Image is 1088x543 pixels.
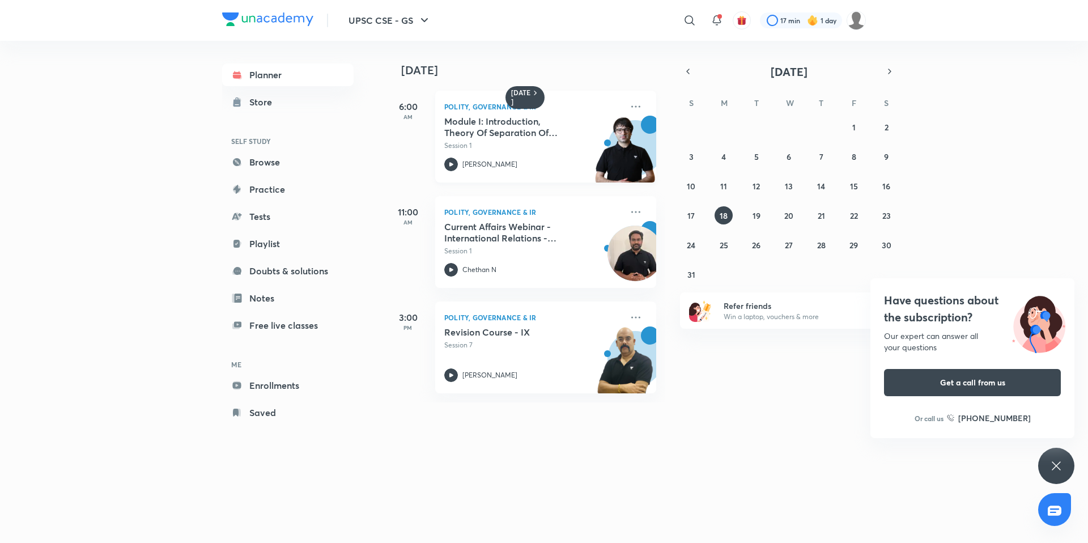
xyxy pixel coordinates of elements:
button: August 6, 2025 [780,147,798,166]
abbr: Friday [852,97,856,108]
button: August 10, 2025 [682,177,700,195]
span: [DATE] [771,64,807,79]
abbr: Thursday [819,97,823,108]
button: August 7, 2025 [812,147,830,166]
p: Session 7 [444,340,622,350]
button: August 4, 2025 [715,147,733,166]
abbr: August 12, 2025 [753,181,760,192]
abbr: Wednesday [786,97,794,108]
img: avatar [737,15,747,26]
h5: Current Affairs Webinar - International Relations - Session 1 [444,221,585,244]
button: Get a call from us [884,369,1061,396]
button: August 1, 2025 [845,118,863,136]
button: UPSC CSE - GS [342,9,438,32]
button: avatar [733,11,751,29]
abbr: August 13, 2025 [785,181,793,192]
abbr: August 26, 2025 [752,240,760,251]
h5: Revision Course - IX [444,326,585,338]
abbr: August 5, 2025 [754,151,759,162]
h5: 6:00 [385,100,431,113]
abbr: August 18, 2025 [720,210,728,221]
abbr: Sunday [689,97,694,108]
button: August 2, 2025 [877,118,895,136]
abbr: August 9, 2025 [884,151,889,162]
a: Store [222,91,354,113]
p: Session 1 [444,246,622,256]
button: August 20, 2025 [780,206,798,224]
abbr: August 6, 2025 [787,151,791,162]
button: [DATE] [696,63,882,79]
h4: [DATE] [401,63,668,77]
a: Enrollments [222,374,354,397]
button: August 27, 2025 [780,236,798,254]
button: August 17, 2025 [682,206,700,224]
a: Notes [222,287,354,309]
img: unacademy [594,326,656,405]
p: [PERSON_NAME] [462,159,517,169]
p: Win a laptop, vouchers & more [724,312,863,322]
a: Company Logo [222,12,313,29]
button: August 31, 2025 [682,265,700,283]
h6: [PHONE_NUMBER] [958,412,1031,424]
a: Practice [222,178,354,201]
h5: 3:00 [385,311,431,324]
abbr: August 7, 2025 [819,151,823,162]
a: [PHONE_NUMBER] [947,412,1031,424]
img: ttu_illustration_new.svg [1003,292,1074,353]
h5: 11:00 [385,205,431,219]
p: Polity, Governance & IR [444,100,622,113]
button: August 24, 2025 [682,236,700,254]
button: August 8, 2025 [845,147,863,166]
abbr: Tuesday [754,97,759,108]
a: Tests [222,205,354,228]
h5: Module I: Introduction, Theory Of Separation Of Powers, Doctrine Of Checks & Balances. [444,116,585,138]
abbr: August 27, 2025 [785,240,793,251]
abbr: August 11, 2025 [720,181,727,192]
button: August 12, 2025 [747,177,766,195]
button: August 22, 2025 [845,206,863,224]
abbr: August 4, 2025 [721,151,726,162]
abbr: August 10, 2025 [687,181,695,192]
button: August 13, 2025 [780,177,798,195]
a: Playlist [222,232,354,255]
p: Session 1 [444,141,622,151]
abbr: August 25, 2025 [720,240,728,251]
h4: Have questions about the subscription? [884,292,1061,326]
a: Browse [222,151,354,173]
button: August 29, 2025 [845,236,863,254]
p: Polity, Governance & IR [444,311,622,324]
p: [PERSON_NAME] [462,370,517,380]
abbr: August 15, 2025 [850,181,858,192]
p: AM [385,219,431,226]
button: August 28, 2025 [812,236,830,254]
abbr: Saturday [884,97,889,108]
abbr: August 2, 2025 [885,122,889,133]
button: August 11, 2025 [715,177,733,195]
a: Saved [222,401,354,424]
button: August 26, 2025 [747,236,766,254]
abbr: August 29, 2025 [849,240,858,251]
h6: ME [222,355,354,374]
button: August 18, 2025 [715,206,733,224]
abbr: August 28, 2025 [817,240,826,251]
abbr: Monday [721,97,728,108]
button: August 21, 2025 [812,206,830,224]
abbr: August 14, 2025 [817,181,825,192]
p: PM [385,324,431,331]
abbr: August 19, 2025 [753,210,760,221]
a: Planner [222,63,354,86]
abbr: August 20, 2025 [784,210,793,221]
button: August 9, 2025 [877,147,895,166]
a: Free live classes [222,314,354,337]
abbr: August 24, 2025 [687,240,695,251]
button: August 16, 2025 [877,177,895,195]
button: August 14, 2025 [812,177,830,195]
img: referral [689,299,712,322]
p: AM [385,113,431,120]
button: August 19, 2025 [747,206,766,224]
button: August 25, 2025 [715,236,733,254]
img: streak [807,15,818,26]
img: Ayush Kumar [847,11,866,30]
abbr: August 23, 2025 [882,210,891,221]
abbr: August 8, 2025 [852,151,856,162]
